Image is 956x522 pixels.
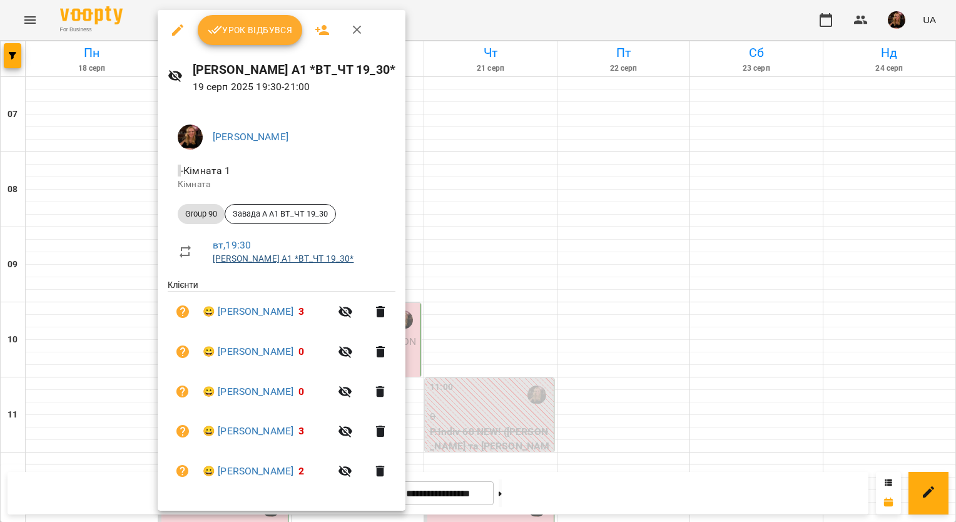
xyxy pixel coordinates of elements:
span: 0 [298,345,304,357]
h6: [PERSON_NAME] А1 *ВТ_ЧТ 19_30* [193,60,395,79]
ul: Клієнти [168,279,395,496]
a: 😀 [PERSON_NAME] [203,344,293,359]
a: [PERSON_NAME] А1 *ВТ_ЧТ 19_30* [213,253,353,264]
span: 2 [298,465,304,477]
span: - Кімната 1 [178,165,233,177]
span: Завада А А1 ВТ_ЧТ 19_30 [225,208,335,220]
a: 😀 [PERSON_NAME] [203,304,293,319]
span: 0 [298,386,304,397]
span: 3 [298,425,304,437]
a: 😀 [PERSON_NAME] [203,384,293,399]
button: Візит ще не сплачено. Додати оплату? [168,297,198,327]
p: Кімната [178,178,385,191]
button: Візит ще не сплачено. Додати оплату? [168,416,198,446]
button: Візит ще не сплачено. Додати оплату? [168,337,198,367]
span: Урок відбувся [208,23,293,38]
button: Урок відбувся [198,15,303,45]
a: 😀 [PERSON_NAME] [203,424,293,439]
div: Завада А А1 ВТ_ЧТ 19_30 [225,204,336,224]
a: 😀 [PERSON_NAME] [203,464,293,479]
span: 3 [298,305,304,317]
a: вт , 19:30 [213,239,251,251]
img: 019b2ef03b19e642901f9fba5a5c5a68.jpg [178,125,203,150]
a: [PERSON_NAME] [213,131,288,143]
span: Group 90 [178,208,225,220]
button: Візит ще не сплачено. Додати оплату? [168,377,198,407]
p: 19 серп 2025 19:30 - 21:00 [193,79,395,95]
button: Візит ще не сплачено. Додати оплату? [168,456,198,486]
